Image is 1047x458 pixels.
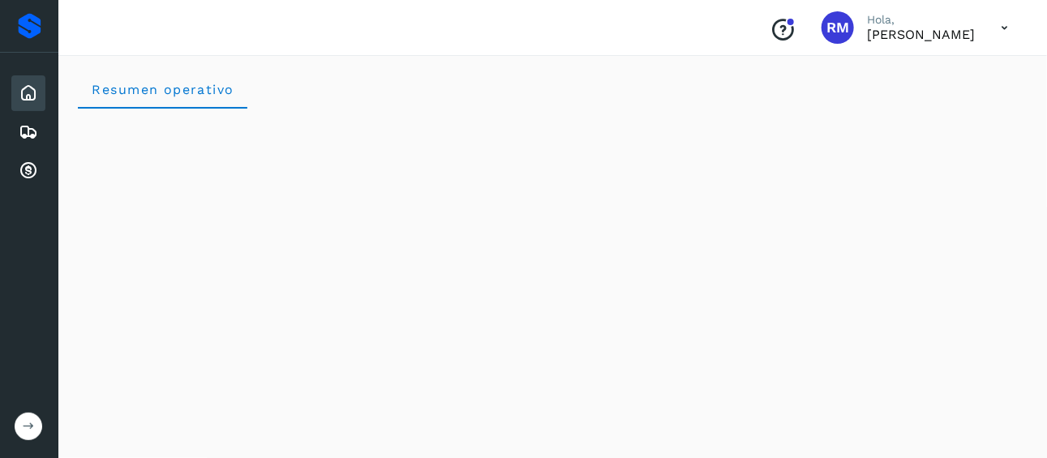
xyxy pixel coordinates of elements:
div: Cuentas por cobrar [11,153,45,189]
p: RICARDO MONTEMAYOR [867,27,975,42]
div: Embarques [11,114,45,150]
div: Inicio [11,75,45,111]
span: Resumen operativo [91,82,234,97]
p: Hola, [867,13,975,27]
